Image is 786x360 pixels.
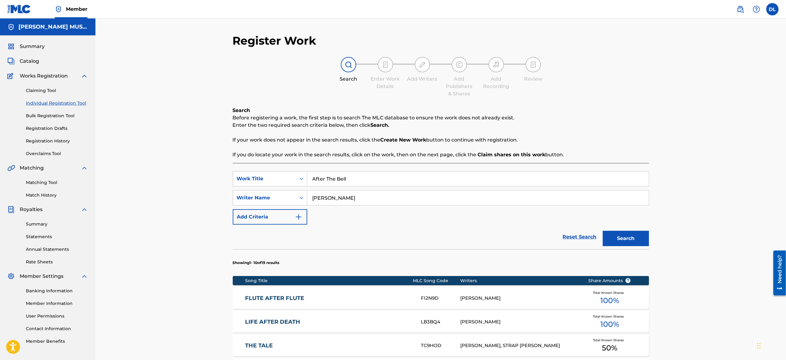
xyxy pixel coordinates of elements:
[18,23,88,30] h5: DEVON LEWIS MUSIC
[333,75,364,83] div: Search
[460,318,579,326] div: [PERSON_NAME]
[602,342,617,354] span: 50 %
[460,342,579,349] div: [PERSON_NAME], STRAP [PERSON_NAME]
[26,246,88,253] a: Annual Statements
[407,75,438,83] div: Add Writers
[600,319,619,330] span: 100 %
[460,278,579,284] div: Writers
[26,288,88,294] a: Banking Information
[421,318,460,326] div: LB3BQ4
[233,122,649,129] p: Enter the two required search criteria below, then click
[734,3,747,15] a: Public Search
[20,43,45,50] span: Summary
[750,3,763,15] div: Help
[481,75,512,90] div: Add Recording
[26,192,88,198] a: Match History
[560,230,600,244] a: Reset Search
[26,113,88,119] a: Bulk Registration Tool
[7,206,15,213] img: Royalties
[530,61,537,68] img: step indicator icon for Review
[593,314,626,319] span: Total Known Shares
[593,290,626,295] span: Total Known Shares
[295,213,302,221] img: 9d2ae6d4665cec9f34b9.svg
[382,61,389,68] img: step indicator icon for Enter Work Details
[7,58,15,65] img: Catalog
[233,171,649,249] form: Search Form
[7,164,15,172] img: Matching
[81,273,88,280] img: expand
[26,300,88,307] a: Member Information
[419,61,426,68] img: step indicator icon for Add Writers
[26,125,88,132] a: Registration Drafts
[55,6,62,13] img: Top Rightsholder
[755,330,786,360] iframe: Chat Widget
[20,273,63,280] span: Member Settings
[626,278,631,283] span: ?
[371,122,389,128] strong: Search.
[233,114,649,122] p: Before registering a work, the first step is to search The MLC database to ensure the work does n...
[460,295,579,302] div: [PERSON_NAME]
[26,313,88,319] a: User Permissions
[7,43,15,50] img: Summary
[478,152,546,158] strong: Claim shares on this work
[237,175,292,182] div: Work Title
[20,206,42,213] span: Royalties
[7,58,39,65] a: CatalogCatalog
[456,61,463,68] img: step indicator icon for Add Publishers & Shares
[444,75,475,98] div: Add Publishers & Shares
[421,295,460,302] div: FI2N9D
[66,6,87,13] span: Member
[766,3,779,15] div: User Menu
[26,259,88,265] a: Rate Sheets
[245,318,413,326] a: LIFE AFTER DEATH
[20,164,44,172] span: Matching
[493,61,500,68] img: step indicator icon for Add Recording
[421,342,460,349] div: TC9HOD
[737,6,744,13] img: search
[7,273,15,280] img: Member Settings
[26,326,88,332] a: Contact Information
[7,72,15,80] img: Works Registration
[233,260,280,266] p: Showing 1 - 10 of 19 results
[233,107,250,113] b: Search
[233,34,316,48] h2: Register Work
[757,337,761,355] div: Drag
[769,248,786,298] iframe: Resource Center
[81,206,88,213] img: expand
[233,209,307,225] button: Add Criteria
[26,179,88,186] a: Matching Tool
[600,295,619,306] span: 100 %
[245,342,413,349] a: THE TALE
[20,58,39,65] span: Catalog
[26,338,88,345] a: Member Benefits
[245,278,413,284] div: Song Title
[413,278,460,284] div: MLC Song Code
[233,136,649,144] p: If your work does not appear in the search results, click the button to continue with registration.
[237,194,292,202] div: Writer Name
[7,43,45,50] a: SummarySummary
[26,221,88,227] a: Summary
[26,100,88,106] a: Individual Registration Tool
[20,72,68,80] span: Works Registration
[233,151,649,158] p: If you do locate your work in the search results, click on the work, then on the next page, click...
[26,150,88,157] a: Overclaims Tool
[26,138,88,144] a: Registration History
[245,295,413,302] a: FLUTE AFTER FLUTE
[7,23,15,31] img: Accounts
[345,61,352,68] img: step indicator icon for Search
[26,87,88,94] a: Claiming Tool
[593,338,626,342] span: Total Known Shares
[518,75,549,83] div: Review
[588,278,631,284] span: Share Amounts
[381,137,426,143] strong: Create New Work
[7,5,31,14] img: MLC Logo
[81,164,88,172] img: expand
[753,6,760,13] img: help
[603,231,649,246] button: Search
[26,234,88,240] a: Statements
[81,72,88,80] img: expand
[370,75,401,90] div: Enter Work Details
